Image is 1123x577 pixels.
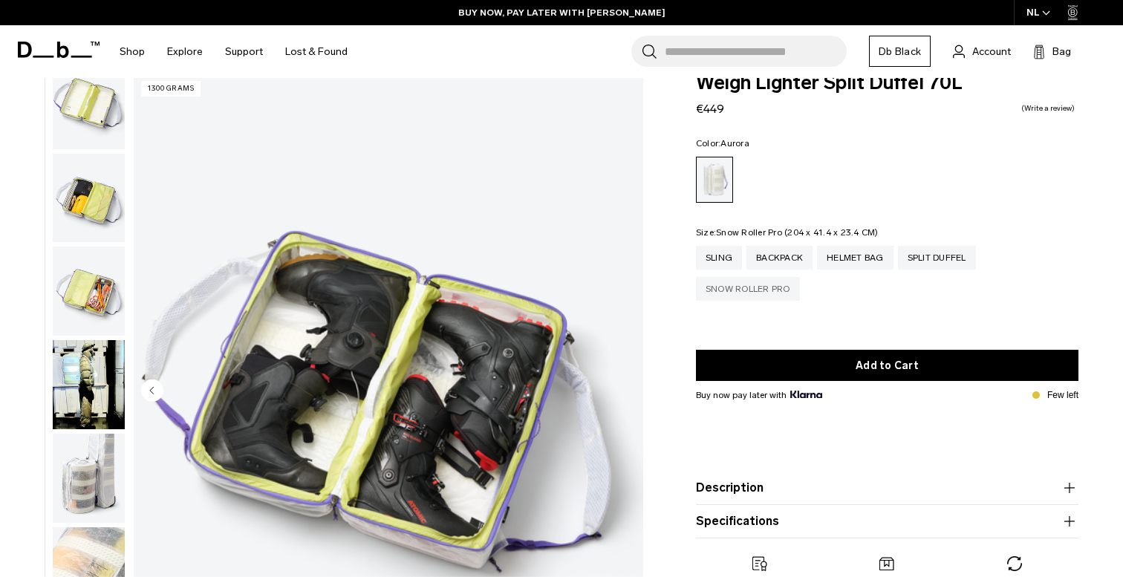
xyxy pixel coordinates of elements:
[696,350,1078,381] button: Add to Cart
[52,59,126,150] button: Weigh_Lighter_Split_Duffel_70L_5.png
[696,246,742,270] a: Sling
[696,74,1078,93] span: Weigh Lighter Split Duffel 70L
[720,138,749,149] span: Aurora
[696,388,822,402] span: Buy now pay later with
[696,157,733,203] a: Aurora
[52,339,126,430] button: Weigh Lighter Split Duffel 70L Aurora
[696,277,800,301] a: Snow Roller Pro
[1033,42,1071,60] button: Bag
[458,6,665,19] a: BUY NOW, PAY LATER WITH [PERSON_NAME]
[285,25,348,78] a: Lost & Found
[696,512,1078,530] button: Specifications
[972,44,1011,59] span: Account
[52,433,126,524] button: Weigh_Lighter_Split_Duffel_70L_9.png
[869,36,931,67] a: Db Black
[53,247,125,336] img: Weigh_Lighter_Split_Duffel_70L_7.png
[108,25,359,78] nav: Main Navigation
[817,246,893,270] a: Helmet Bag
[53,60,125,149] img: Weigh_Lighter_Split_Duffel_70L_5.png
[52,153,126,244] button: Weigh_Lighter_Split_Duffel_70L_6.png
[53,434,125,523] img: Weigh_Lighter_Split_Duffel_70L_9.png
[52,246,126,336] button: Weigh_Lighter_Split_Duffel_70L_7.png
[696,228,879,237] legend: Size:
[1021,105,1075,112] a: Write a review
[953,42,1011,60] a: Account
[141,379,163,404] button: Previous slide
[1047,388,1078,402] p: Few left
[53,154,125,243] img: Weigh_Lighter_Split_Duffel_70L_6.png
[696,479,1078,497] button: Description
[1052,44,1071,59] span: Bag
[696,102,724,116] span: €449
[696,139,749,148] legend: Color:
[141,81,201,97] p: 1300 grams
[746,246,813,270] a: Backpack
[225,25,263,78] a: Support
[120,25,145,78] a: Shop
[716,227,879,238] span: Snow Roller Pro (204 x 41.4 x 23.4 CM)
[53,340,125,429] img: Weigh Lighter Split Duffel 70L Aurora
[790,391,822,398] img: {"height" => 20, "alt" => "Klarna"}
[167,25,203,78] a: Explore
[898,246,976,270] a: Split Duffel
